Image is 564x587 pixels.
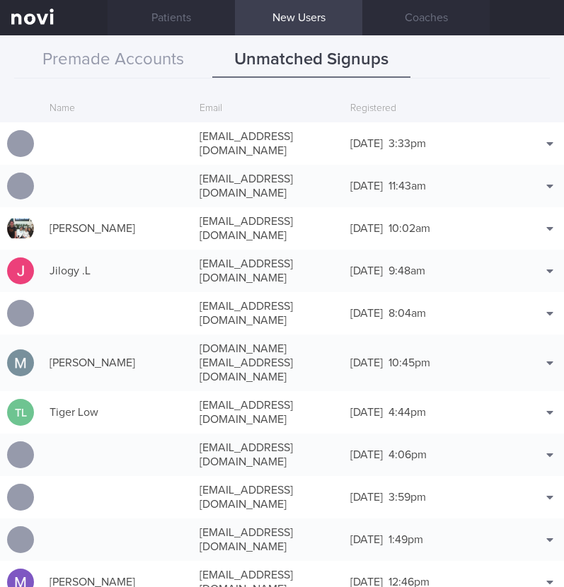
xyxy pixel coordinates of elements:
span: [DATE] [350,265,383,277]
div: [PERSON_NAME] [42,214,192,243]
span: [DATE] [350,180,383,192]
div: Tiger Low [42,398,192,426]
span: 1:49pm [389,534,423,545]
div: [DOMAIN_NAME][EMAIL_ADDRESS][DOMAIN_NAME] [192,335,343,391]
button: Premade Accounts [14,42,212,78]
div: [EMAIL_ADDRESS][DOMAIN_NAME] [192,292,343,335]
div: [PERSON_NAME] [42,349,192,377]
div: Email [192,95,343,122]
div: [EMAIL_ADDRESS][DOMAIN_NAME] [192,476,343,518]
button: Unmatched Signups [212,42,410,78]
div: TL [7,399,34,426]
span: 10:45pm [389,357,430,368]
span: 9:48am [389,265,425,277]
span: 4:44pm [389,407,426,418]
span: [DATE] [350,308,383,319]
div: Name [42,95,192,122]
div: [EMAIL_ADDRESS][DOMAIN_NAME] [192,207,343,250]
span: 8:04am [389,308,426,319]
div: [EMAIL_ADDRESS][DOMAIN_NAME] [192,250,343,292]
span: [DATE] [350,357,383,368]
div: [EMAIL_ADDRESS][DOMAIN_NAME] [192,518,343,561]
span: 3:33pm [389,138,426,149]
span: 11:43am [389,180,426,192]
div: [EMAIL_ADDRESS][DOMAIN_NAME] [192,122,343,165]
span: [DATE] [350,223,383,234]
span: 4:06pm [389,449,427,460]
span: [DATE] [350,449,383,460]
span: [DATE] [350,492,383,503]
span: [DATE] [350,407,383,418]
div: [EMAIL_ADDRESS][DOMAIN_NAME] [192,391,343,434]
span: [DATE] [350,534,383,545]
div: Registered [343,95,493,122]
div: [EMAIL_ADDRESS][DOMAIN_NAME] [192,165,343,207]
span: [DATE] [350,138,383,149]
div: Jilogy .L [42,257,192,285]
span: 10:02am [389,223,430,234]
div: [EMAIL_ADDRESS][DOMAIN_NAME] [192,434,343,476]
span: 3:59pm [389,492,426,503]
